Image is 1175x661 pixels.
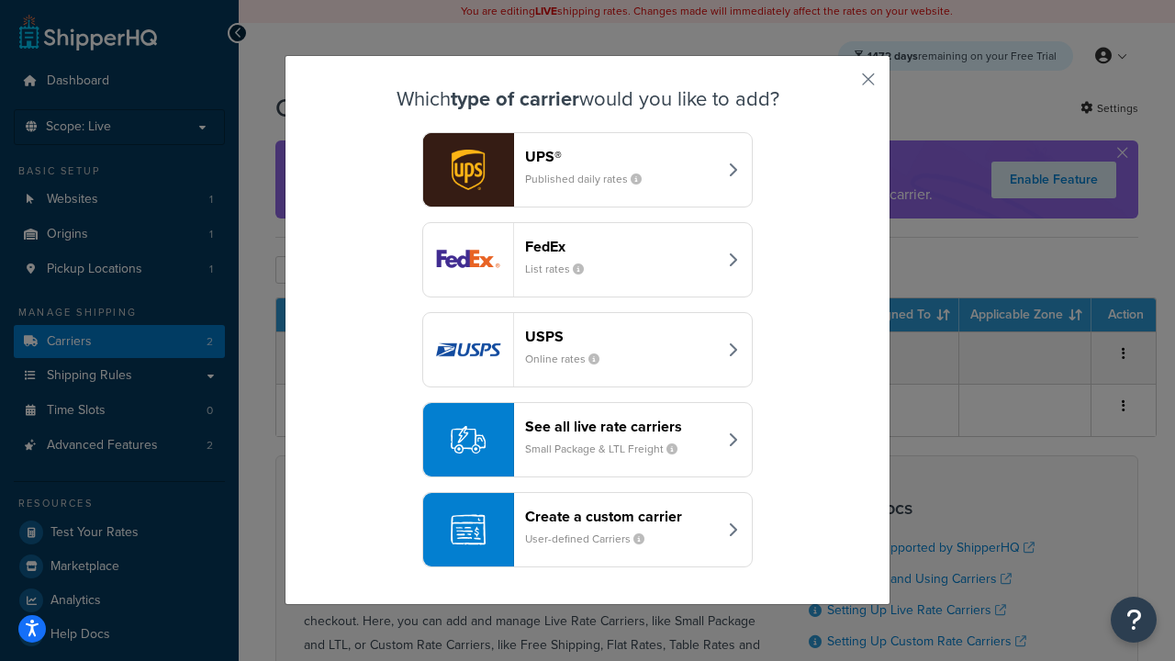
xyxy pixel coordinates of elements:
img: icon-carrier-custom-c93b8a24.svg [451,512,486,547]
header: FedEx [525,238,717,255]
button: ups logoUPS®Published daily rates [422,132,753,207]
img: ups logo [423,133,513,207]
img: icon-carrier-liverate-becf4550.svg [451,422,486,457]
button: usps logoUSPSOnline rates [422,312,753,387]
header: USPS [525,328,717,345]
img: usps logo [423,313,513,387]
small: User-defined Carriers [525,531,659,547]
header: UPS® [525,148,717,165]
button: fedEx logoFedExList rates [422,222,753,297]
small: List rates [525,261,599,277]
button: Create a custom carrierUser-defined Carriers [422,492,753,567]
header: See all live rate carriers [525,418,717,435]
button: Open Resource Center [1111,597,1157,643]
small: Published daily rates [525,171,656,187]
small: Small Package & LTL Freight [525,441,692,457]
small: Online rates [525,351,614,367]
button: See all live rate carriersSmall Package & LTL Freight [422,402,753,477]
header: Create a custom carrier [525,508,717,525]
img: fedEx logo [423,223,513,297]
strong: type of carrier [451,84,579,114]
h3: Which would you like to add? [331,88,844,110]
